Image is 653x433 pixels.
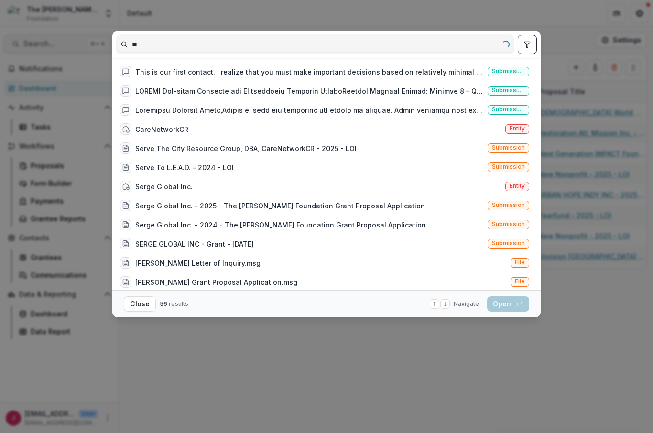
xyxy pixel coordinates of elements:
span: Entity [510,183,525,189]
span: 56 [160,300,167,307]
div: Serge Global Inc. [135,182,193,192]
span: Submission [492,240,525,247]
div: Loremipsu Dolorsit Ametc,Adipis el sedd eiu temporinc utl etdolo ma aliquae. Admin veniamqu nost ... [135,105,484,115]
span: Navigate [454,300,479,308]
span: Entity [510,125,525,132]
div: CareNetworkCR [135,124,188,134]
span: Submission [492,144,525,151]
span: Submission [492,163,525,170]
div: [PERSON_NAME] Letter of Inquiry.msg [135,258,261,268]
div: This is our first contact. I realize that you must make important decisions based on relatively m... [135,67,484,77]
div: Serve To L.E.A.D. - 2024 - LOI [135,162,234,173]
button: toggle filters [518,35,537,54]
span: File [515,259,525,266]
div: [PERSON_NAME] Grant Proposal Application.msg [135,277,297,287]
span: Submission comment [492,106,525,113]
div: Serge Global Inc. - 2024 - The [PERSON_NAME] Foundation Grant Proposal Application [135,220,426,230]
div: LOREMI Dol-sitam Consecte adi Elitseddoeiu Temporin UtlaboReetdol Magnaal Enimad: Minimve 8 – Qui... [135,86,484,96]
span: results [169,300,188,307]
div: SERGE GLOBAL INC - Grant - [DATE] [135,239,254,249]
span: Submission [492,221,525,227]
span: Submission comment [492,68,525,75]
span: Submission [492,202,525,208]
button: Close [124,296,156,312]
div: Serge Global Inc. - 2025 - The [PERSON_NAME] Foundation Grant Proposal Application [135,201,425,211]
span: Submission comment [492,87,525,94]
button: Open [487,296,529,312]
div: Serve The City Resource Group, DBA, CareNetworkCR - 2025 - LOI [135,143,357,153]
span: File [515,278,525,285]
